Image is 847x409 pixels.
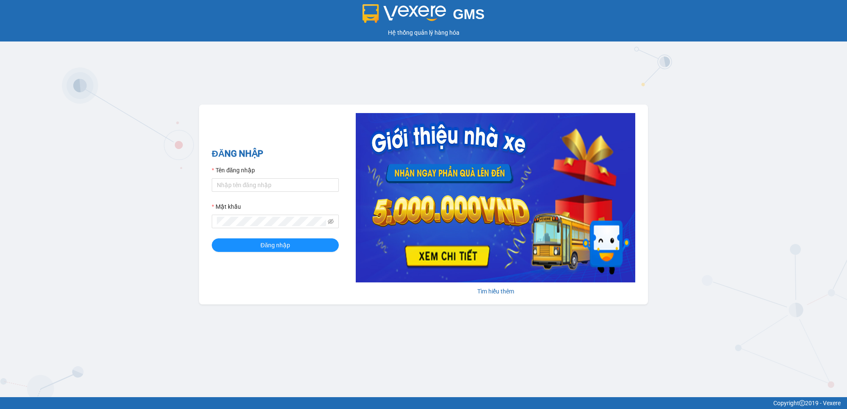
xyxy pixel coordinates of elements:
div: Hệ thống quản lý hàng hóa [2,28,845,37]
div: Tìm hiểu thêm [356,287,635,296]
img: banner-0 [356,113,635,282]
h2: ĐĂNG NHẬP [212,147,339,161]
label: Mật khẩu [212,202,241,211]
span: eye-invisible [328,218,334,224]
input: Mật khẩu [217,217,326,226]
button: Đăng nhập [212,238,339,252]
a: GMS [363,13,485,19]
label: Tên đăng nhập [212,166,255,175]
input: Tên đăng nhập [212,178,339,192]
span: copyright [799,400,805,406]
img: logo 2 [363,4,446,23]
span: GMS [453,6,484,22]
div: Copyright 2019 - Vexere [6,398,841,408]
span: Đăng nhập [260,240,290,250]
